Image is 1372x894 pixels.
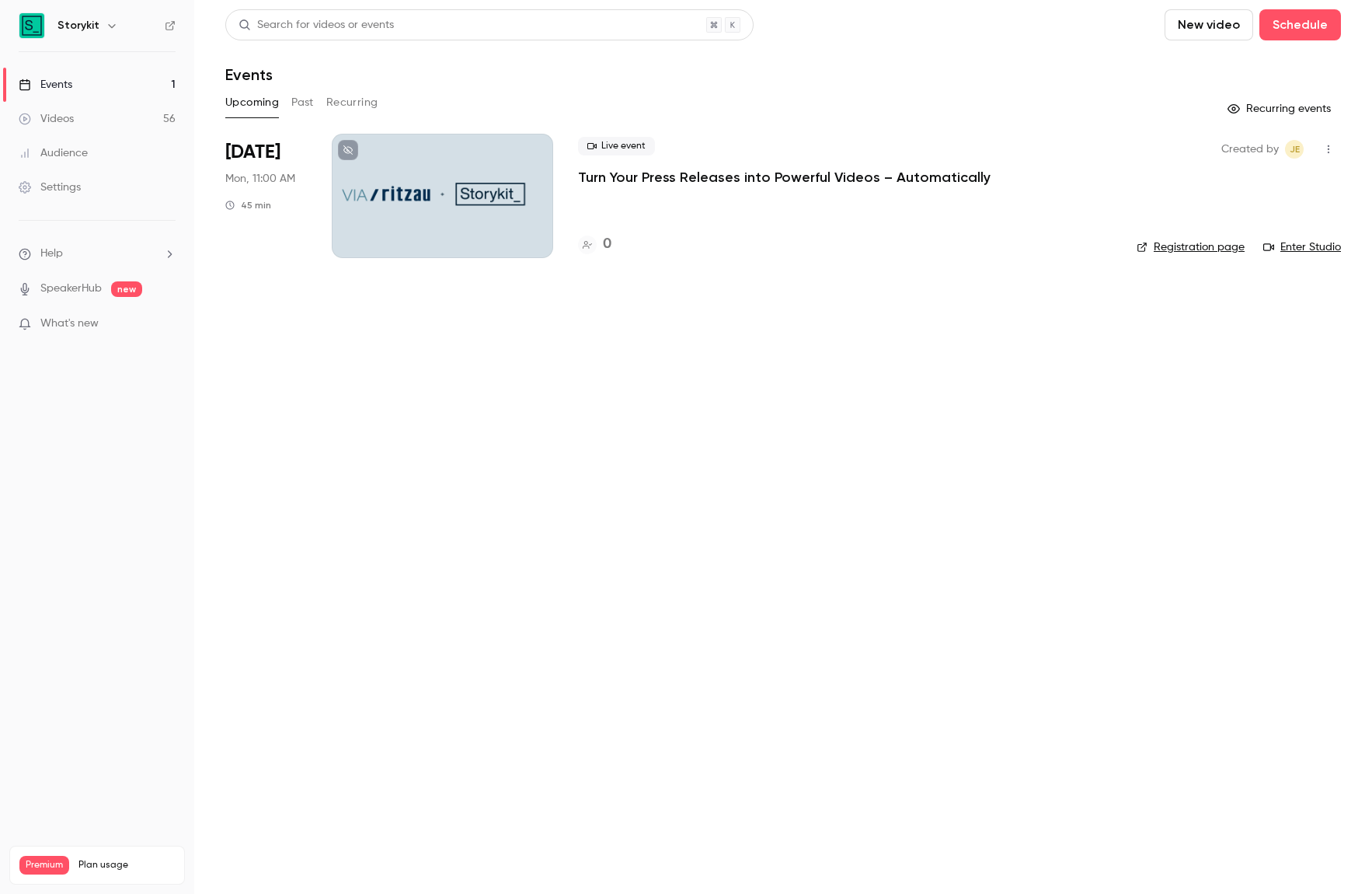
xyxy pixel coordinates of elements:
[225,90,279,115] button: Upcoming
[40,316,99,332] span: What's new
[111,281,142,297] span: new
[19,145,88,161] div: Audience
[225,199,271,211] div: 45 min
[225,134,307,258] div: Oct 6 Mon, 11:00 AM (Europe/Stockholm)
[225,140,280,165] span: [DATE]
[291,90,314,115] button: Past
[578,137,655,155] span: Live event
[1221,96,1341,121] button: Recurring events
[19,246,176,262] li: help-dropdown-opener
[603,234,611,255] h4: 0
[40,281,102,297] a: SpeakerHub
[1165,9,1253,40] button: New video
[1259,9,1341,40] button: Schedule
[40,246,63,262] span: Help
[578,168,991,187] a: Turn Your Press Releases into Powerful Videos – Automatically
[19,111,74,127] div: Videos
[578,234,611,255] a: 0
[1137,239,1245,255] a: Registration page
[1221,140,1279,159] span: Created by
[57,18,99,33] h6: Storykit
[1290,140,1300,159] span: JE
[1285,140,1304,159] span: Jonna Ekman
[19,856,69,875] span: Premium
[225,65,273,84] h1: Events
[1263,239,1341,255] a: Enter Studio
[157,317,176,331] iframe: Noticeable Trigger
[19,77,72,93] div: Events
[19,180,81,195] div: Settings
[78,859,175,871] span: Plan usage
[239,17,394,33] div: Search for videos or events
[19,13,44,38] img: Storykit
[225,171,295,187] span: Mon, 11:00 AM
[326,90,378,115] button: Recurring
